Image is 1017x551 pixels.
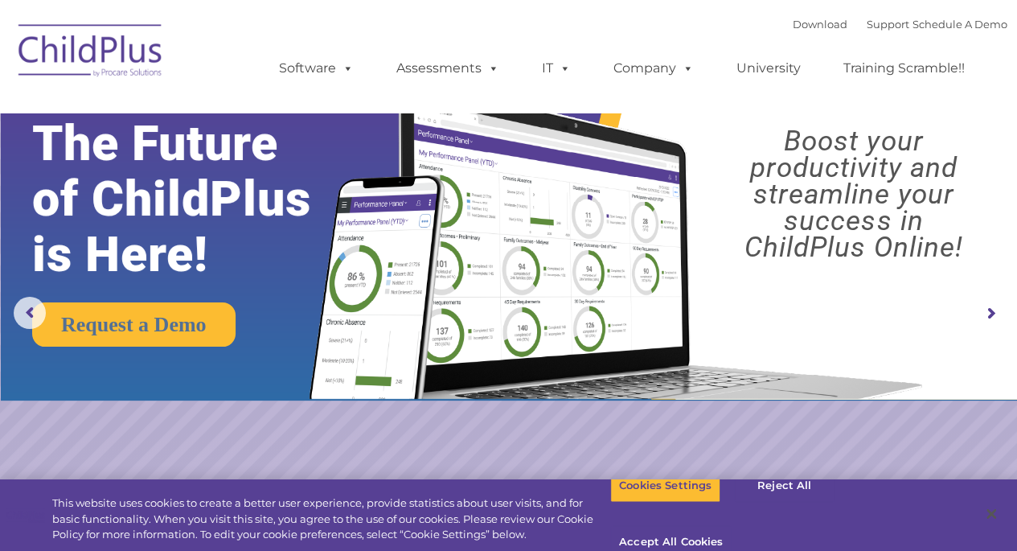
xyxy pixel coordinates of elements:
[793,18,1007,31] font: |
[610,469,720,503] button: Cookies Settings
[32,302,236,347] a: Request a Demo
[223,172,292,184] span: Phone number
[793,18,847,31] a: Download
[223,106,273,118] span: Last name
[974,496,1009,532] button: Close
[912,18,1007,31] a: Schedule A Demo
[526,52,587,84] a: IT
[734,469,835,503] button: Reject All
[10,13,171,93] img: ChildPlus by Procare Solutions
[720,52,817,84] a: University
[263,52,370,84] a: Software
[867,18,909,31] a: Support
[52,495,610,543] div: This website uses cookies to create a better user experience, provide statistics about user visit...
[32,116,357,282] rs-layer: The Future of ChildPlus is Here!
[703,128,1004,261] rs-layer: Boost your productivity and streamline your success in ChildPlus Online!
[827,52,981,84] a: Training Scramble!!
[380,52,515,84] a: Assessments
[597,52,710,84] a: Company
